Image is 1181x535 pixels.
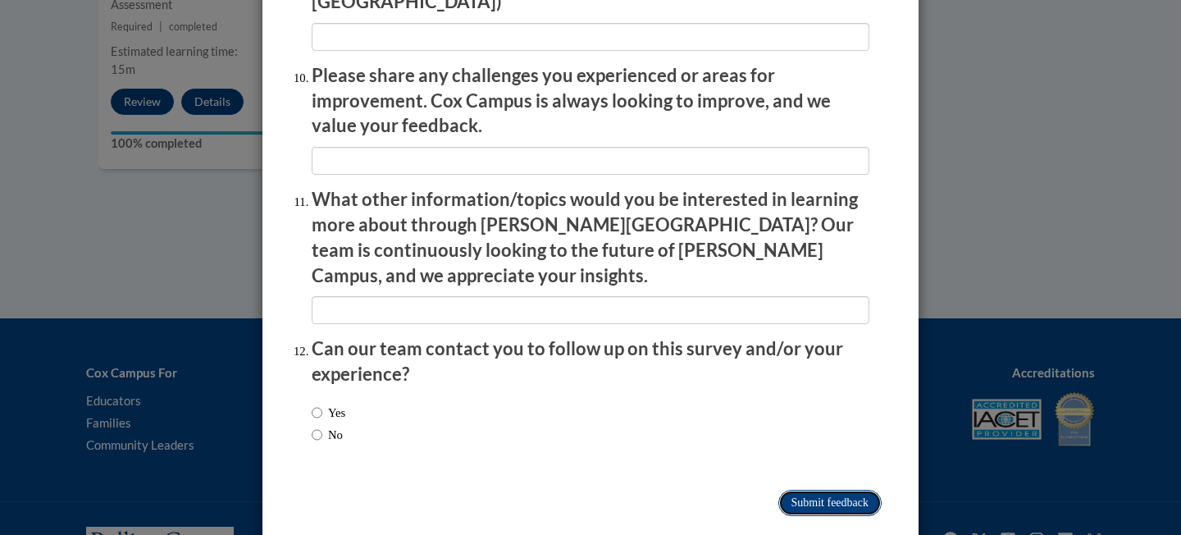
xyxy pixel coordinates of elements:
[312,426,322,444] input: No
[312,404,345,422] label: Yes
[312,63,869,139] p: Please share any challenges you experienced or areas for improvement. Cox Campus is always lookin...
[312,404,322,422] input: Yes
[312,426,343,444] label: No
[312,187,869,288] p: What other information/topics would you be interested in learning more about through [PERSON_NAME...
[778,490,882,516] input: Submit feedback
[312,336,869,387] p: Can our team contact you to follow up on this survey and/or your experience?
